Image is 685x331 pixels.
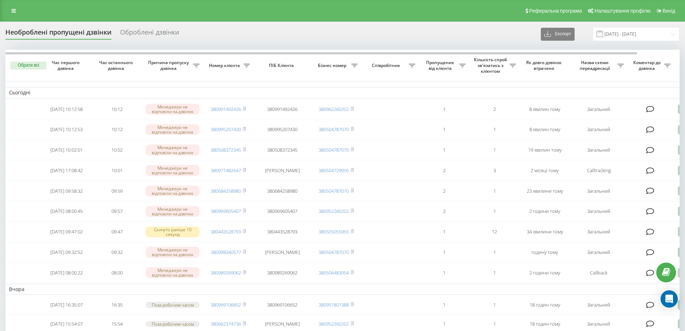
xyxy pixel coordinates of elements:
td: Загальний [570,202,627,221]
td: 380995207430 [254,120,311,139]
td: 1 [419,140,469,160]
td: 380508372345 [254,140,311,160]
span: Номер клієнта [207,63,243,68]
div: Поза робочим часом [146,302,200,308]
span: ПІБ Клієнта [260,63,305,68]
a: 380504787070 [319,188,349,194]
td: Callback [570,263,627,282]
a: 380505055955 [319,228,349,235]
td: 09:47 [92,222,142,241]
td: 18 годин тому [520,296,570,314]
a: 380504729005 [319,167,349,174]
td: 380991492426 [254,100,311,119]
td: 12 [469,222,520,241]
td: [PERSON_NAME] [254,243,311,262]
a: 380952260202 [319,321,349,327]
td: 08:00 [92,263,142,282]
span: Як довго дзвінок втрачено [525,60,564,71]
span: Реферальна програма [529,8,582,14]
td: 1 [469,296,520,314]
td: 2 години тому [520,202,570,221]
td: [DATE] 09:58:32 [41,182,92,201]
a: 380969106652 [211,301,241,308]
td: 1 [469,202,520,221]
td: годину тому [520,243,570,262]
td: [PERSON_NAME] [254,161,311,180]
td: 380684258980 [254,182,311,201]
div: Поза робочим часом [146,321,200,327]
td: 380969106652 [254,296,311,314]
td: 2 [419,161,469,180]
div: Менеджери не відповіли на дзвінок [146,124,200,135]
td: [DATE] 09:32:52 [41,243,92,262]
a: 380443528793 [211,228,241,235]
td: 1 [419,100,469,119]
div: Скинуто раніше 10 секунд [146,227,200,237]
td: 10:12 [92,120,142,139]
td: Загальний [570,243,627,262]
td: 2 [419,202,469,221]
td: 1 [419,243,469,262]
div: Менеджери не відповіли на дзвінок [146,165,200,176]
td: 19 хвилин тому [520,140,570,160]
td: 2 години тому [520,263,570,282]
td: 09:32 [92,243,142,262]
td: [DATE] 08:00:22 [41,263,92,282]
div: Менеджери не відповіли на дзвінок [146,206,200,217]
a: 380952260202 [319,208,349,214]
span: Назва схеми переадресації [574,60,617,71]
td: Загальний [570,296,627,314]
td: Calltracking [570,161,627,180]
td: 1 [469,182,520,201]
span: Час останнього дзвінка [97,60,136,71]
td: 1 [419,120,469,139]
a: 380951801388 [319,301,349,308]
span: Причина пропуску дзвінка [146,60,193,71]
a: 380969605407 [211,208,241,214]
td: [DATE] 10:02:01 [41,140,92,160]
td: 380969605407 [254,202,311,221]
td: [DATE] 16:35:07 [41,296,92,314]
span: Налаштування профілю [594,8,650,14]
a: 380504787070 [319,249,349,255]
td: Загальний [570,140,627,160]
div: Менеджери не відповіли на дзвінок [146,247,200,258]
td: 10:12 [92,100,142,119]
span: Коментар до дзвінка [631,60,664,71]
td: 1 [469,263,520,282]
td: 1 [419,263,469,282]
a: 380991492426 [211,106,241,112]
td: 34 хвилини тому [520,222,570,241]
a: 380998340577 [211,249,241,255]
button: Обрати всі [10,62,46,70]
td: [DATE] 08:00:45 [41,202,92,221]
div: Менеджери не відповіли на дзвінок [146,185,200,196]
td: 380443528793 [254,222,311,241]
td: [DATE] 10:12:58 [41,100,92,119]
td: Загальний [570,100,627,119]
td: 2 [419,182,469,201]
div: Необроблені пропущені дзвінки [5,28,111,40]
a: 380504787070 [319,147,349,153]
a: 380989269062 [211,269,241,276]
span: Пропущених від клієнта [423,60,459,71]
div: Менеджери не відповіли на дзвінок [146,144,200,155]
span: Співробітник [365,63,409,68]
div: Менеджери не відповіли на дзвінок [146,104,200,115]
span: Кількість спроб зв'язатись з клієнтом [473,57,510,74]
button: Експорт [541,28,575,41]
td: 09:57 [92,202,142,221]
span: Час першого дзвінка [47,60,86,71]
td: 8 хвилин тому [520,120,570,139]
a: 380971482647 [211,167,241,174]
a: 380504787070 [319,126,349,133]
td: 1 [469,120,520,139]
td: Загальний [570,222,627,241]
div: Менеджери не відповіли на дзвінок [146,267,200,278]
td: 10:01 [92,161,142,180]
a: 380662374736 [211,321,241,327]
td: 8 хвилин тому [520,100,570,119]
td: 1 [419,296,469,314]
span: Бізнес номер [315,63,351,68]
td: Загальний [570,120,627,139]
